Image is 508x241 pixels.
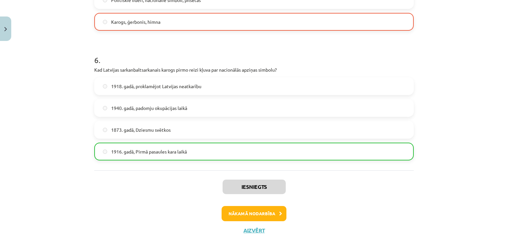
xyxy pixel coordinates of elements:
button: Aizvērt [241,227,267,234]
input: 1916. gadā, Pirmā pasaules kara laikā [103,150,107,154]
span: Karogs, ģerbonis, himna [111,18,160,25]
input: 1918. gadā, proklamējot Latvijas neatkarību [103,84,107,88]
button: Iesniegts [223,180,286,194]
span: 1873. gadā, Dziesmu svētkos [111,126,171,133]
input: 1940. gadā, padomju okupācijas laikā [103,106,107,110]
h1: 6 . [94,44,414,64]
span: 1916. gadā, Pirmā pasaules kara laikā [111,148,187,155]
img: icon-close-lesson-0947bae3869378f0d4975bcd49f059093ad1ed9edebbc8119c70593378902aed.svg [4,27,7,31]
input: 1873. gadā, Dziesmu svētkos [103,128,107,132]
button: Nākamā nodarbība [222,206,286,221]
span: 1918. gadā, proklamējot Latvijas neatkarību [111,83,201,90]
span: 1940. gadā, padomju okupācijas laikā [111,105,187,112]
p: Kad Latvijas sarkanbaltsarkanais karogs pirmo reizi kļuva par nacionālās apziņas simbolu? [94,66,414,73]
input: Karogs, ģerbonis, himna [103,20,107,24]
